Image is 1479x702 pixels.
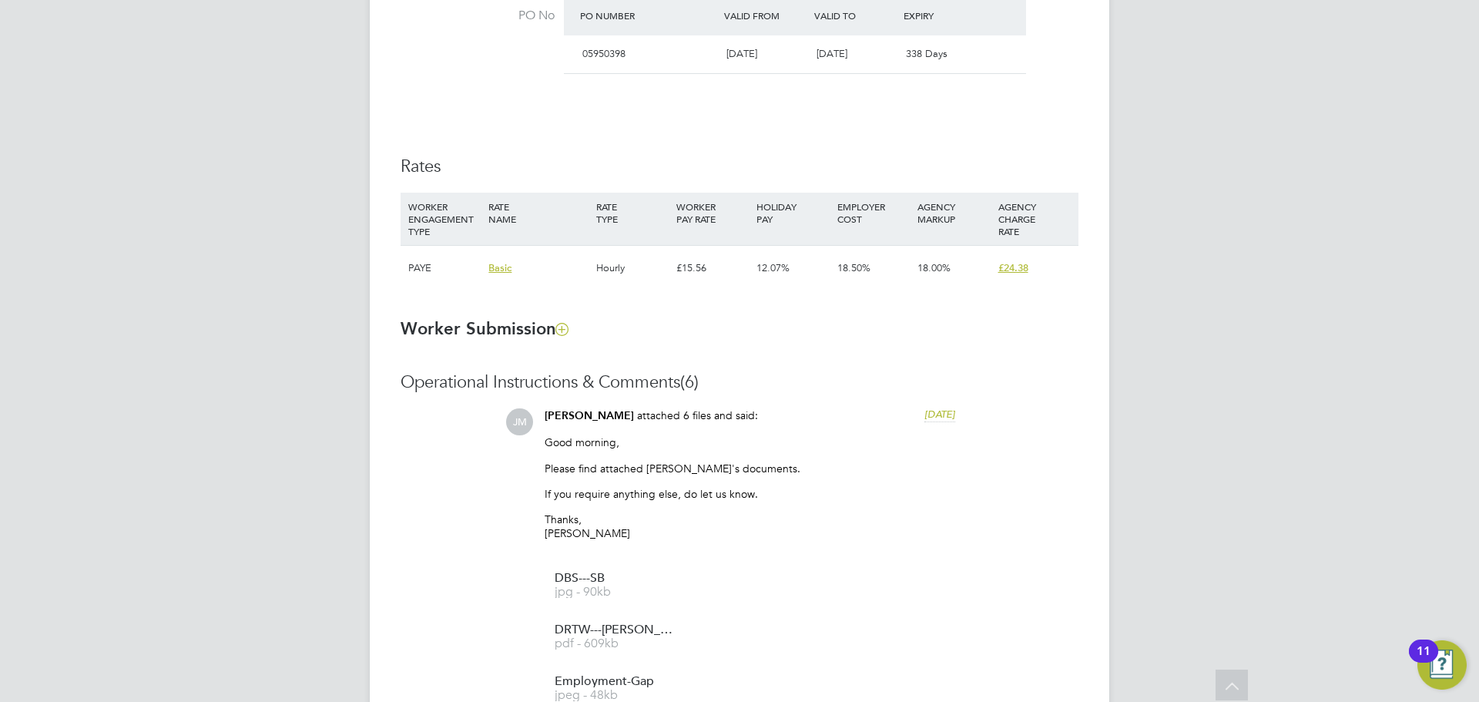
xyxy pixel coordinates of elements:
[545,487,955,501] p: If you require anything else, do let us know.
[637,408,758,422] span: attached 6 files and said:
[555,676,678,687] span: Employment-Gap
[917,261,951,274] span: 18.00%
[817,47,847,60] span: [DATE]
[404,246,485,291] div: PAYE
[545,512,955,540] p: Thanks, [PERSON_NAME]
[998,261,1028,274] span: £24.38
[555,638,678,650] span: pdf - 609kb
[545,462,955,475] p: Please find attached [PERSON_NAME]'s documents.
[488,261,511,274] span: Basic
[837,261,870,274] span: 18.50%
[401,8,555,24] label: PO No
[672,193,753,233] div: WORKER PAY RATE
[756,261,790,274] span: 12.07%
[555,586,678,598] span: jpg - 90kb
[555,624,678,650] a: DRTW---[PERSON_NAME] pdf - 609kb
[555,624,678,636] span: DRTW---[PERSON_NAME]
[726,47,757,60] span: [DATE]
[545,409,634,422] span: [PERSON_NAME]
[810,2,900,29] div: Valid To
[672,246,753,291] div: £15.56
[555,573,678,584] span: DBS---SB
[485,193,592,233] div: RATE NAME
[555,573,678,598] a: DBS---SB jpg - 90kb
[506,408,533,435] span: JM
[592,193,672,233] div: RATE TYPE
[401,318,568,339] b: Worker Submission
[994,193,1075,245] div: AGENCY CHARGE RATE
[906,47,947,60] span: 338 Days
[555,690,678,701] span: jpeg - 48kb
[592,246,672,291] div: Hourly
[582,47,625,60] span: 05950398
[545,435,955,449] p: Good morning,
[1417,640,1467,690] button: Open Resource Center, 11 new notifications
[680,371,699,392] span: (6)
[924,408,955,421] span: [DATE]
[900,2,990,29] div: Expiry
[576,2,720,29] div: PO Number
[555,676,678,701] a: Employment-Gap jpeg - 48kb
[833,193,914,233] div: EMPLOYER COST
[1417,651,1430,671] div: 11
[753,193,833,233] div: HOLIDAY PAY
[404,193,485,245] div: WORKER ENGAGEMENT TYPE
[401,156,1078,178] h3: Rates
[401,371,1078,394] h3: Operational Instructions & Comments
[720,2,810,29] div: Valid From
[914,193,994,233] div: AGENCY MARKUP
